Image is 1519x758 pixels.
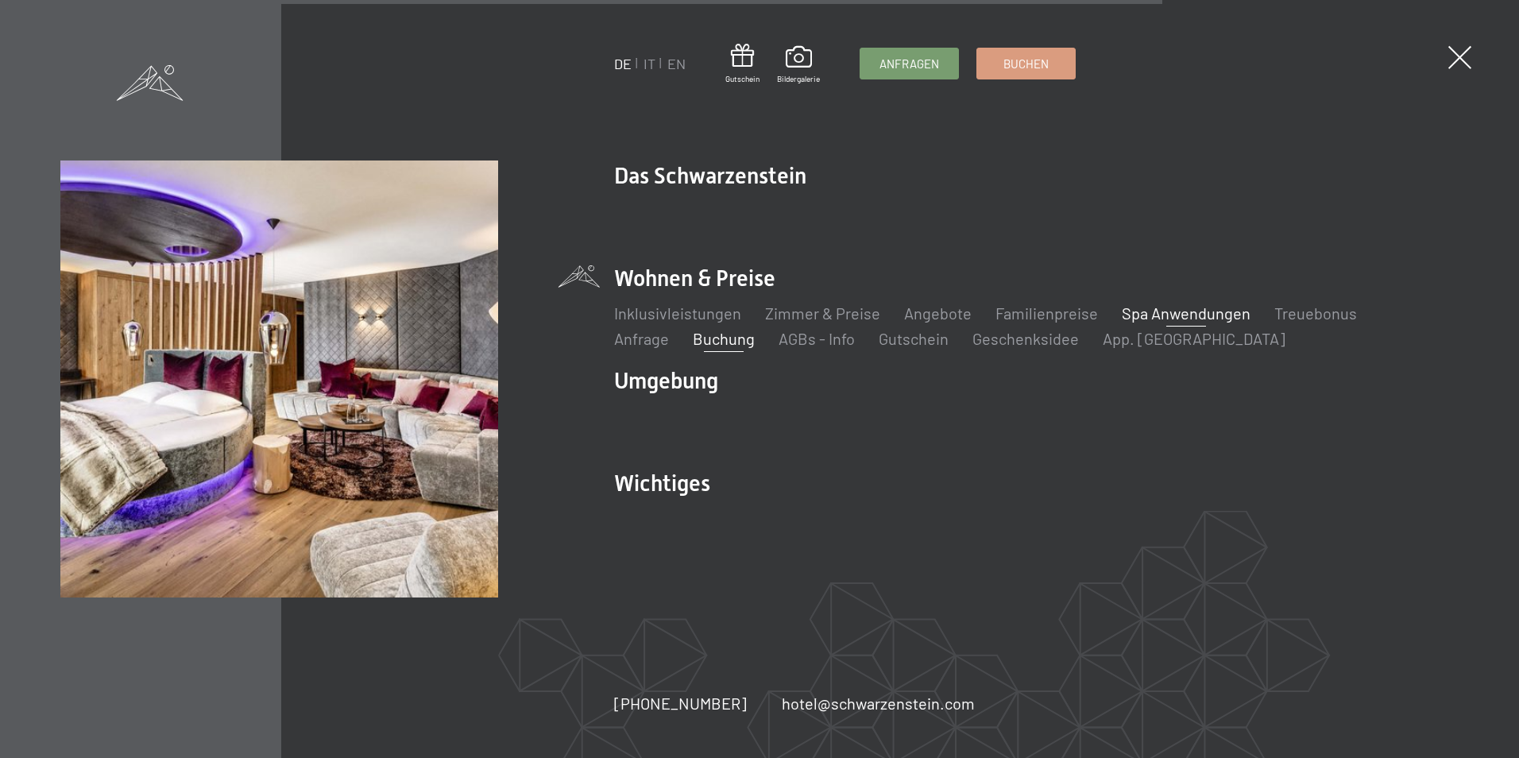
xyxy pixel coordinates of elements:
span: Anfragen [879,56,939,72]
a: Buchen [977,48,1075,79]
span: [PHONE_NUMBER] [614,694,747,713]
a: EN [667,55,686,72]
a: Familienpreise [995,304,1098,323]
a: Geschenksidee [972,329,1079,348]
a: hotel@schwarzenstein.com [782,692,975,714]
a: Anfrage [614,329,669,348]
a: Angebote [904,304,972,323]
a: [PHONE_NUMBER] [614,692,747,714]
a: Zimmer & Preise [765,304,880,323]
span: Buchen [1003,56,1049,72]
a: Bildergalerie [777,46,820,84]
a: Gutschein [725,44,759,84]
span: Gutschein [725,73,759,84]
a: IT [644,55,655,72]
a: Treuebonus [1274,304,1357,323]
a: AGBs - Info [779,329,855,348]
a: Anfragen [860,48,958,79]
a: Buchung [693,329,755,348]
a: Gutschein [879,329,949,348]
a: DE [614,55,632,72]
a: Spa Anwendungen [1122,304,1250,323]
a: App. [GEOGRAPHIC_DATA] [1103,329,1285,348]
span: Bildergalerie [777,73,820,84]
a: Inklusivleistungen [614,304,741,323]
